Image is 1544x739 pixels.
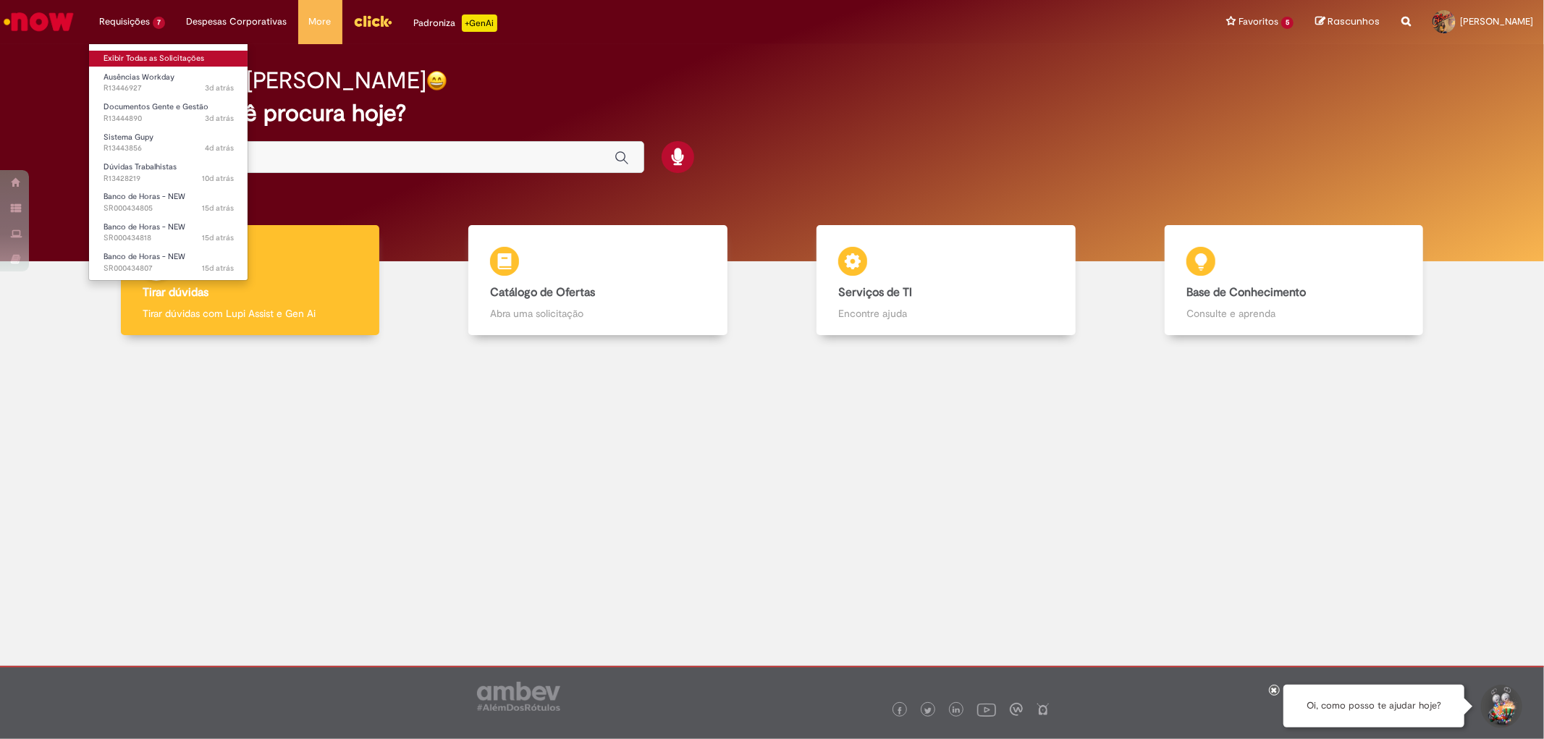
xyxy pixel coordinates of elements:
a: Aberto R13444890 : Documentos Gente e Gestão [89,99,248,126]
span: 5 [1281,17,1294,29]
a: Base de Conhecimento Consulte e aprenda [1120,225,1468,336]
span: R13446927 [104,83,234,94]
time: 26/08/2025 09:17:41 [205,83,234,93]
span: 4d atrás [205,143,234,153]
img: logo_footer_linkedin.png [953,706,960,715]
span: Banco de Horas - NEW [104,251,185,262]
time: 25/08/2025 11:43:16 [205,143,234,153]
img: logo_footer_youtube.png [977,700,996,719]
span: 15d atrás [202,232,234,243]
time: 25/08/2025 15:14:08 [205,113,234,124]
span: 3d atrás [205,113,234,124]
span: 10d atrás [202,173,234,184]
span: 15d atrás [202,203,234,214]
div: Padroniza [414,14,497,32]
span: [PERSON_NAME] [1460,15,1533,28]
a: Aberto SR000434807 : Banco de Horas - NEW [89,249,248,276]
img: happy-face.png [426,70,447,91]
span: Ausências Workday [104,72,174,83]
p: Encontre ajuda [838,306,1053,321]
a: Aberto SR000434805 : Banco de Horas - NEW [89,189,248,216]
h2: O que você procura hoje? [133,101,1410,126]
time: 13/08/2025 18:27:46 [202,263,234,274]
span: SR000434807 [104,263,234,274]
a: Aberto R13446927 : Ausências Workday [89,69,248,96]
div: Oi, como posso te ajudar hoje? [1283,685,1464,727]
img: logo_footer_facebook.png [896,707,903,714]
span: More [309,14,332,29]
span: Banco de Horas - NEW [104,221,185,232]
img: ServiceNow [1,7,76,36]
h2: Boa tarde, [PERSON_NAME] [133,68,426,93]
p: Consulte e aprenda [1186,306,1401,321]
span: R13444890 [104,113,234,124]
img: logo_footer_twitter.png [924,707,932,714]
p: Tirar dúvidas com Lupi Assist e Gen Ai [143,306,358,321]
a: Aberto R13428219 : Dúvidas Trabalhistas [89,159,248,186]
span: Dúvidas Trabalhistas [104,161,177,172]
span: 7 [153,17,165,29]
span: Documentos Gente e Gestão [104,101,208,112]
a: Aberto R13443856 : Sistema Gupy [89,130,248,156]
img: logo_footer_naosei.png [1037,703,1050,716]
b: Catálogo de Ofertas [490,285,595,300]
time: 19/08/2025 11:50:54 [202,173,234,184]
span: Favoritos [1239,14,1278,29]
span: 15d atrás [202,263,234,274]
span: R13428219 [104,173,234,185]
time: 13/08/2025 18:30:08 [202,203,234,214]
time: 13/08/2025 18:29:25 [202,232,234,243]
span: Requisições [99,14,150,29]
span: Rascunhos [1328,14,1380,28]
a: Serviços de TI Encontre ajuda [772,225,1121,336]
img: logo_footer_ambev_rotulo_gray.png [477,682,560,711]
b: Base de Conhecimento [1186,285,1306,300]
img: click_logo_yellow_360x200.png [353,10,392,32]
ul: Requisições [88,43,248,281]
a: Tirar dúvidas Tirar dúvidas com Lupi Assist e Gen Ai [76,225,424,336]
span: SR000434818 [104,232,234,244]
img: logo_footer_workplace.png [1010,703,1023,716]
span: Banco de Horas - NEW [104,191,185,202]
span: Sistema Gupy [104,132,153,143]
span: 3d atrás [205,83,234,93]
b: Serviços de TI [838,285,912,300]
a: Rascunhos [1315,15,1380,29]
a: Catálogo de Ofertas Abra uma solicitação [424,225,772,336]
span: Despesas Corporativas [187,14,287,29]
p: Abra uma solicitação [490,306,705,321]
a: Aberto SR000434818 : Banco de Horas - NEW [89,219,248,246]
span: R13443856 [104,143,234,154]
b: Tirar dúvidas [143,285,208,300]
p: +GenAi [462,14,497,32]
a: Exibir Todas as Solicitações [89,51,248,67]
button: Iniciar Conversa de Suporte [1479,685,1522,728]
span: SR000434805 [104,203,234,214]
